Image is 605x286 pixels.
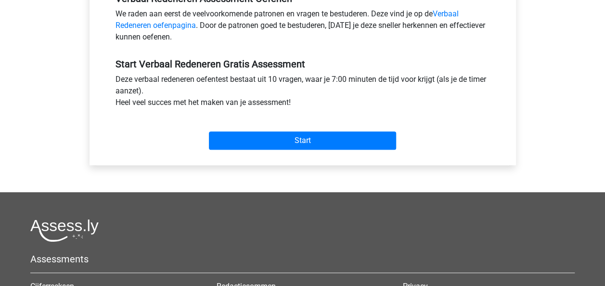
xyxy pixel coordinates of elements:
img: Assessly logo [30,219,99,242]
input: Start [209,131,396,150]
div: Deze verbaal redeneren oefentest bestaat uit 10 vragen, waar je 7:00 minuten de tijd voor krijgt ... [108,74,497,112]
h5: Start Verbaal Redeneren Gratis Assessment [116,58,490,70]
h5: Assessments [30,253,575,265]
div: We raden aan eerst de veelvoorkomende patronen en vragen te bestuderen. Deze vind je op de . Door... [108,8,497,47]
